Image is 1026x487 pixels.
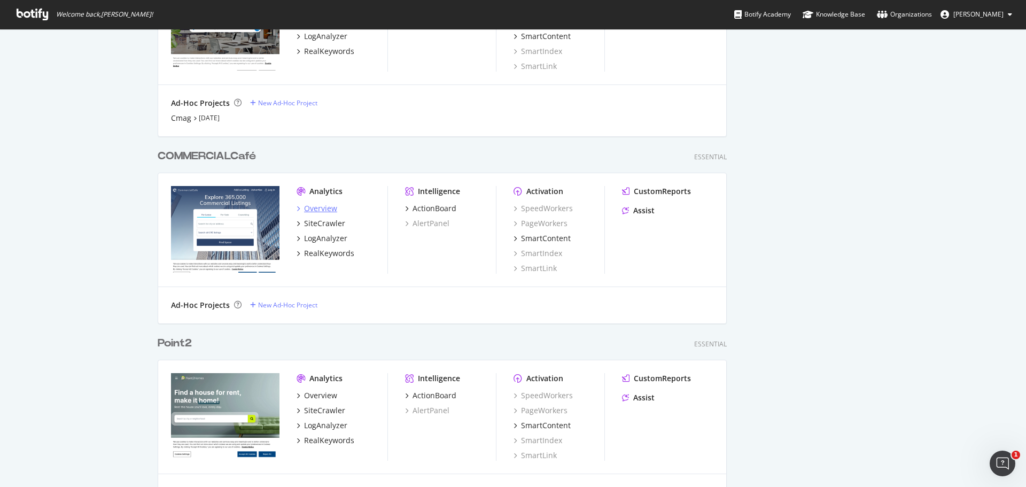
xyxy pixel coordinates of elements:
a: PageWorkers [514,218,568,229]
a: SpeedWorkers [514,390,573,401]
a: SiteCrawler [297,218,345,229]
a: AlertPanel [405,218,449,229]
div: LogAnalyzer [304,420,347,431]
div: Knowledge Base [803,9,865,20]
div: SiteCrawler [304,218,345,229]
a: New Ad-Hoc Project [250,300,317,310]
button: [PERSON_NAME] [932,6,1021,23]
div: Overview [304,390,337,401]
a: RealKeywords [297,248,354,259]
div: SiteCrawler [304,405,345,416]
a: ActionBoard [405,390,456,401]
iframe: Intercom live chat [990,451,1015,476]
div: CustomReports [634,373,691,384]
a: Overview [297,390,337,401]
div: Intelligence [418,373,460,384]
a: COMMERCIALCafé [158,149,260,164]
div: Activation [526,186,563,197]
div: ActionBoard [413,203,456,214]
img: point2homes.com [171,373,279,460]
div: Botify Academy [734,9,791,20]
div: Analytics [309,186,343,197]
a: LogAnalyzer [297,420,347,431]
a: Overview [297,203,337,214]
div: Intelligence [418,186,460,197]
div: RealKeywords [304,435,354,446]
a: RealKeywords [297,435,354,446]
a: CustomReports [622,186,691,197]
div: Essential [694,152,727,161]
div: Ad-Hoc Projects [171,300,230,311]
div: Point2 [158,336,192,351]
div: New Ad-Hoc Project [258,300,317,310]
div: Activation [526,373,563,384]
div: Ad-Hoc Projects [171,98,230,109]
a: Assist [622,205,655,216]
img: commercialsearch.com [171,186,279,273]
div: CustomReports [634,186,691,197]
a: SmartContent [514,233,571,244]
div: ActionBoard [413,390,456,401]
div: Analytics [309,373,343,384]
a: [DATE] [199,113,220,122]
div: Assist [633,205,655,216]
div: RealKeywords [304,46,354,57]
span: Ruxandra Lapadatu [953,10,1004,19]
div: COMMERCIALCafé [158,149,256,164]
a: SmartIndex [514,248,562,259]
a: Cmag [171,113,191,123]
a: CustomReports [622,373,691,384]
span: Welcome back, [PERSON_NAME] ! [56,10,153,19]
a: SpeedWorkers [514,203,573,214]
a: SmartLink [514,263,557,274]
a: SmartIndex [514,435,562,446]
a: RealKeywords [297,46,354,57]
a: SmartIndex [514,46,562,57]
div: LogAnalyzer [304,31,347,42]
a: SmartLink [514,450,557,461]
a: LogAnalyzer [297,31,347,42]
div: Overview [304,203,337,214]
a: PageWorkers [514,405,568,416]
div: SmartContent [521,31,571,42]
a: New Ad-Hoc Project [250,98,317,107]
a: SmartContent [514,31,571,42]
a: Point2 [158,336,196,351]
a: Assist [622,392,655,403]
div: Organizations [877,9,932,20]
a: LogAnalyzer [297,233,347,244]
a: SmartLink [514,61,557,72]
div: Essential [694,339,727,349]
div: New Ad-Hoc Project [258,98,317,107]
div: SmartContent [521,420,571,431]
div: Assist [633,392,655,403]
div: SmartContent [521,233,571,244]
div: RealKeywords [304,248,354,259]
a: SiteCrawler [297,405,345,416]
div: LogAnalyzer [304,233,347,244]
a: SmartContent [514,420,571,431]
span: 1 [1012,451,1020,459]
a: ActionBoard [405,203,456,214]
a: AlertPanel [405,405,449,416]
